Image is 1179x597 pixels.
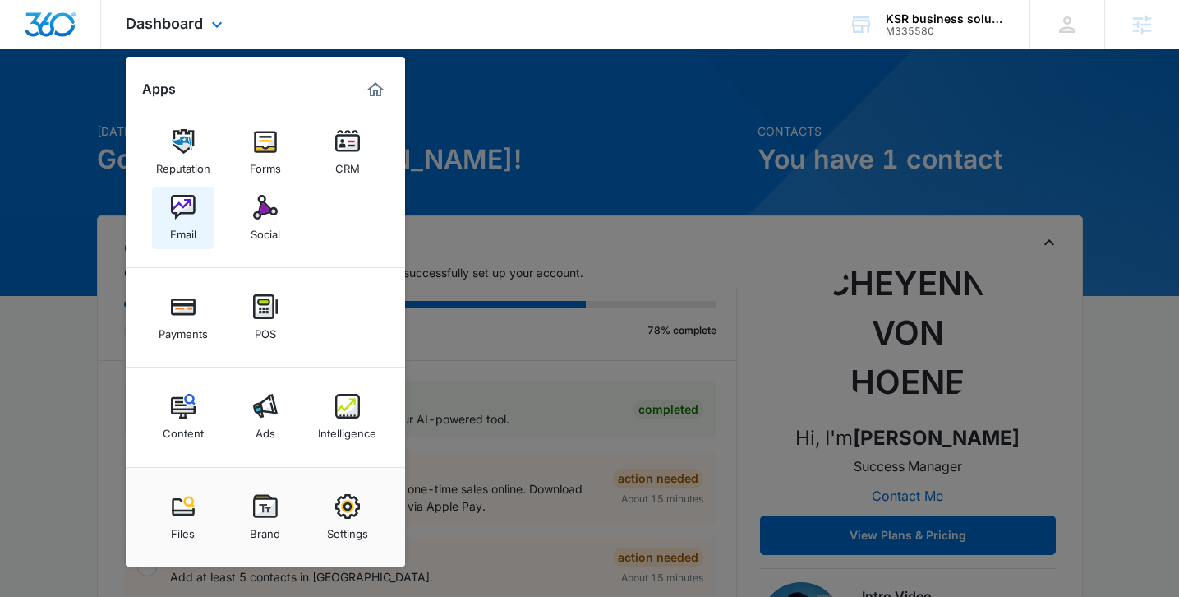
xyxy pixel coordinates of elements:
div: Ads [256,419,275,440]
a: Email [152,187,214,249]
a: Files [152,486,214,548]
a: POS [234,286,297,349]
div: CRM [335,154,360,175]
div: Settings [327,519,368,540]
div: Domain Overview [62,97,147,108]
a: Reputation [152,121,214,183]
div: v 4.0.25 [46,26,81,39]
a: Social [234,187,297,249]
span: Dashboard [126,15,203,32]
a: Ads [234,386,297,448]
div: Payments [159,319,208,340]
a: Settings [316,486,379,548]
a: CRM [316,121,379,183]
div: Reputation [156,154,210,175]
div: Brand [250,519,280,540]
div: Content [163,419,204,440]
div: account name [886,12,1006,25]
div: POS [255,319,276,340]
img: website_grey.svg [26,43,39,56]
a: Forms [234,121,297,183]
div: Keywords by Traffic [182,97,277,108]
div: Email [170,220,196,241]
img: tab_keywords_by_traffic_grey.svg [163,95,177,109]
div: Files [171,519,195,540]
div: Intelligence [318,419,376,440]
a: Marketing 360® Dashboard [362,76,389,103]
img: logo_orange.svg [26,26,39,39]
div: account id [886,25,1006,37]
div: Social [251,220,280,241]
div: Domain: [DOMAIN_NAME] [43,43,181,56]
a: Content [152,386,214,448]
a: Payments [152,286,214,349]
a: Intelligence [316,386,379,448]
div: Forms [250,154,281,175]
h2: Apps [142,81,176,97]
a: Brand [234,486,297,548]
img: tab_domain_overview_orange.svg [44,95,58,109]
